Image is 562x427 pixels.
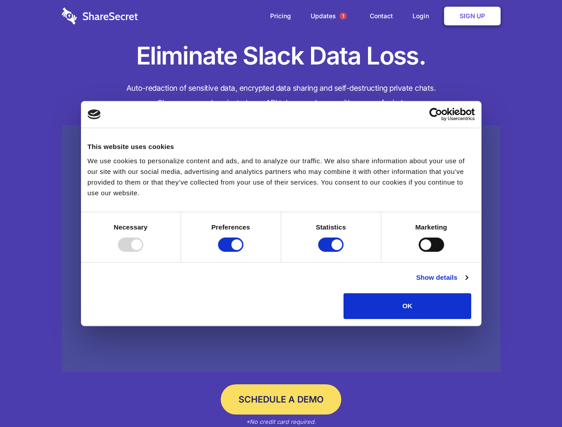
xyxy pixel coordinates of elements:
button: OK [344,293,471,319]
span: 1 [340,12,347,20]
div: This website uses cookies [88,141,475,152]
em: *No credit card required. [246,418,316,425]
a: Sign Up [444,7,501,25]
div: We use cookies to personalize content and ads, and to analyze our traffic. We also share informat... [88,156,475,198]
strong: Necessary [114,223,148,231]
img: logo-wordmark-white-trans-d4663122ce5f474addd5e946df7df03e33cb6a1c49d2221995e7729f52c070b2.svg [62,8,138,24]
h1: Eliminate Slack Data Loss. [62,40,501,72]
a: Login [404,2,442,30]
a: Pricing [261,2,300,30]
img: logo [88,109,101,119]
strong: Marketing [415,223,447,231]
a: Wistia video thumbnail [62,125,501,372]
h4: Auto-redaction of sensitive data, encrypted data sharing and self-destructing private chats. Shar... [62,81,501,110]
a: Usercentrics Cookiebot - opens in a new window [397,108,475,121]
strong: Statistics [316,223,346,231]
a: Schedule a Demo [221,384,341,415]
strong: Preferences [211,223,250,231]
a: Show details [416,272,468,283]
a: Contact [361,2,402,30]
